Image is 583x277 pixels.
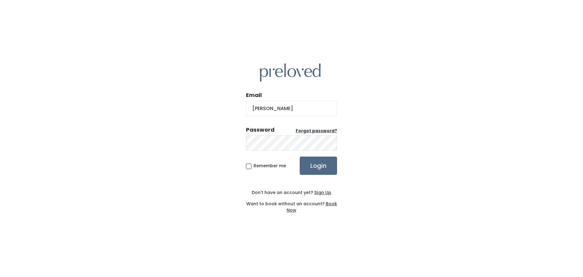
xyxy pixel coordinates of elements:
[246,196,337,213] div: Want to book without an account?
[260,64,321,81] img: preloved logo
[300,157,337,175] input: Login
[287,201,337,213] a: Book Now
[254,163,286,169] span: Remember me
[296,128,337,134] a: Forgot password?
[246,91,262,99] label: Email
[246,189,337,196] div: Don't have an account yet?
[313,189,331,196] a: Sign Up
[314,189,331,196] u: Sign Up
[246,126,274,134] div: Password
